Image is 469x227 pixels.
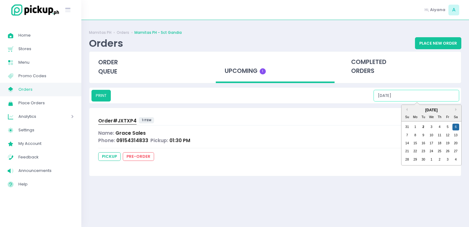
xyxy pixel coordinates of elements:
a: Orders [117,30,129,35]
div: [DATE] [401,107,461,113]
span: Orders [18,86,74,94]
div: day-18 [436,140,443,147]
div: day-13 [452,132,459,139]
span: order queue [98,58,118,76]
span: Menu [18,58,74,66]
div: day-4 [452,156,459,163]
div: day-16 [420,140,427,147]
div: day-1 [412,124,419,130]
div: day-2 [420,124,427,130]
span: Hi, [424,7,429,13]
span: pickup [98,152,121,161]
span: 01:30 PM [169,137,190,144]
div: day-2 [436,156,443,163]
img: logo [8,3,60,17]
span: Pickup: [150,137,168,144]
div: Tu [420,114,427,121]
div: day-22 [412,148,419,155]
div: day-31 [404,124,410,130]
span: Order# JXTXP4 [98,117,137,124]
div: We [428,114,435,121]
div: day-19 [444,140,451,147]
div: day-4 [436,124,443,130]
button: Place New Order [415,37,461,49]
div: day-11 [436,132,443,139]
span: Home [18,31,74,39]
div: day-14 [404,140,410,147]
div: day-24 [428,148,435,155]
div: day-5 [444,124,451,130]
div: day-15 [412,140,419,147]
span: Settings [18,126,74,134]
div: upcoming [216,52,335,83]
span: Aiyana [430,7,445,13]
div: day-23 [420,148,427,155]
div: day-9 [420,132,427,139]
div: day-20 [452,140,459,147]
span: Feedback [18,153,74,161]
span: Analytics [18,113,54,121]
div: completed orders [342,52,461,82]
div: day-25 [436,148,443,155]
div: Sa [452,114,459,121]
a: Mamitas PH [89,30,111,35]
div: day-17 [428,140,435,147]
span: My Account [18,140,74,148]
div: day-8 [412,132,419,139]
div: Mo [412,114,419,121]
span: Stores [18,45,74,53]
span: Place Orders [18,99,74,107]
span: 1 [260,68,266,74]
div: month-2025-09 [403,123,460,164]
a: Mamitas PH - Sct Gandia [134,30,182,35]
button: Next Month [455,108,458,111]
span: Phone: [98,137,115,144]
div: day-28 [404,156,410,163]
div: Fr [444,114,451,121]
div: day-30 [420,156,427,163]
div: day-29 [412,156,419,163]
div: day-3 [428,124,435,130]
button: Previous Month [405,108,408,111]
span: Name: [98,130,114,136]
div: day-6 [452,124,459,130]
div: day-1 [428,156,435,163]
span: Promo Codes [18,72,74,80]
div: day-27 [452,148,459,155]
div: day-12 [444,132,451,139]
a: Order#JXTXP4 [98,117,137,125]
span: 09154314833 [116,137,148,144]
span: Help [18,180,74,188]
div: day-3 [444,156,451,163]
div: Su [404,114,410,121]
span: pre-order [123,152,154,161]
span: 1 item [139,117,154,123]
div: day-21 [404,148,410,155]
div: day-7 [404,132,410,139]
span: Grace Sales [115,130,146,136]
div: Th [436,114,443,121]
button: PRINT [91,90,111,102]
div: day-26 [444,148,451,155]
span: A [448,5,459,15]
div: Orders [89,37,123,49]
div: day-10 [428,132,435,139]
span: Announcements [18,167,74,175]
